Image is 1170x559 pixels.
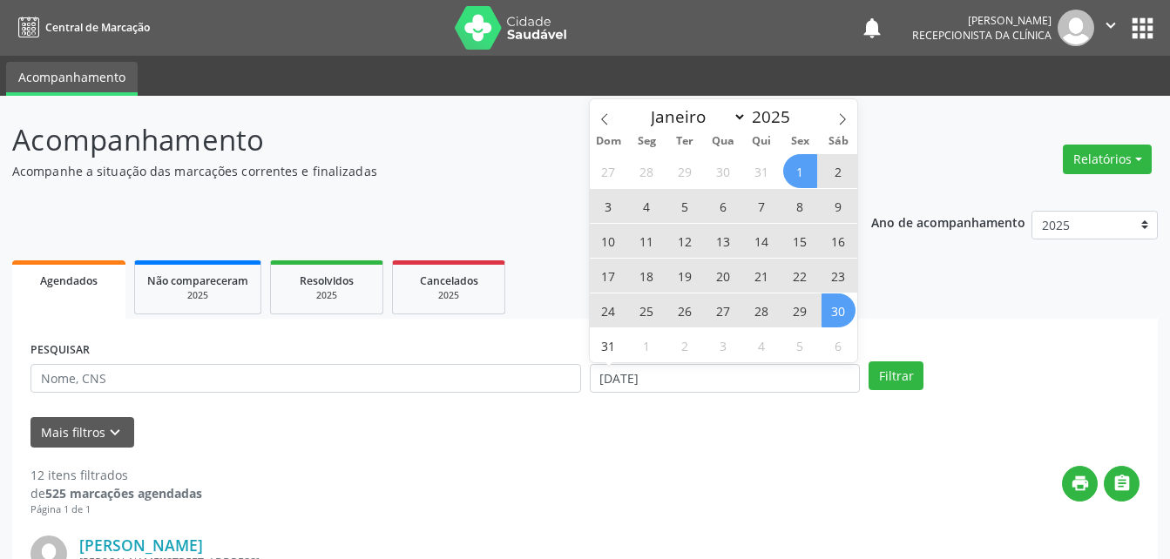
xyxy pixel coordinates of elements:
span: Agosto 31, 2025 [592,328,626,362]
span: Julho 28, 2025 [630,154,664,188]
span: Julho 31, 2025 [745,154,779,188]
label: PESQUISAR [30,337,90,364]
span: Central de Marcação [45,20,150,35]
span: Agosto 17, 2025 [592,259,626,293]
select: Month [643,104,747,129]
span: Setembro 6, 2025 [822,328,856,362]
input: Nome, CNS [30,364,581,394]
p: Ano de acompanhamento [871,211,1025,232]
span: Recepcionista da clínica [912,28,1052,43]
span: Cancelados [420,273,478,288]
span: Resolvidos [300,273,354,288]
span: Qua [704,136,742,147]
span: Não compareceram [147,273,248,288]
span: Agosto 27, 2025 [707,293,741,327]
span: Agosto 19, 2025 [668,259,702,293]
span: Setembro 2, 2025 [668,328,702,362]
span: Agendados [40,273,98,288]
span: Agosto 28, 2025 [745,293,779,327]
button: Relatórios [1063,145,1152,174]
i: print [1071,474,1090,493]
span: Qui [742,136,781,147]
button: print [1062,466,1098,502]
span: Agosto 4, 2025 [630,189,664,223]
div: 2025 [283,289,370,302]
i: keyboard_arrow_down [105,423,125,442]
button: Mais filtroskeyboard_arrow_down [30,417,134,448]
a: Acompanhamento [6,62,138,96]
span: Agosto 12, 2025 [668,224,702,258]
span: Sex [781,136,819,147]
span: Agosto 7, 2025 [745,189,779,223]
span: Setembro 4, 2025 [745,328,779,362]
button:  [1104,466,1140,502]
div: [PERSON_NAME] [912,13,1052,28]
span: Setembro 1, 2025 [630,328,664,362]
span: Agosto 11, 2025 [630,224,664,258]
span: Agosto 29, 2025 [783,293,817,327]
i:  [1101,16,1120,35]
button: notifications [860,16,884,40]
span: Agosto 24, 2025 [592,293,626,327]
button:  [1094,10,1127,46]
span: Agosto 25, 2025 [630,293,664,327]
div: 12 itens filtrados [30,466,202,484]
span: Agosto 15, 2025 [783,224,817,258]
span: Agosto 20, 2025 [707,259,741,293]
span: Ter [666,136,704,147]
div: 2025 [405,289,492,302]
span: Agosto 3, 2025 [592,189,626,223]
span: Agosto 30, 2025 [822,293,856,327]
div: Página 1 de 1 [30,502,202,517]
span: Agosto 21, 2025 [745,259,779,293]
button: apps [1127,13,1158,44]
span: Setembro 3, 2025 [707,328,741,362]
span: Agosto 10, 2025 [592,224,626,258]
span: Agosto 1, 2025 [783,154,817,188]
span: Seg [627,136,666,147]
button: Filtrar [869,361,923,391]
span: Julho 27, 2025 [592,154,626,188]
img: img [1058,10,1094,46]
i:  [1113,474,1132,493]
span: Agosto 23, 2025 [822,259,856,293]
span: Sáb [819,136,857,147]
a: [PERSON_NAME] [79,535,203,555]
span: Julho 30, 2025 [707,154,741,188]
span: Agosto 18, 2025 [630,259,664,293]
span: Julho 29, 2025 [668,154,702,188]
p: Acompanhe a situação das marcações correntes e finalizadas [12,162,815,180]
input: Year [747,105,804,128]
a: Central de Marcação [12,13,150,42]
span: Agosto 8, 2025 [783,189,817,223]
strong: 525 marcações agendadas [45,485,202,502]
span: Agosto 16, 2025 [822,224,856,258]
span: Agosto 2, 2025 [822,154,856,188]
span: Dom [590,136,628,147]
span: Agosto 5, 2025 [668,189,702,223]
p: Acompanhamento [12,118,815,162]
span: Agosto 22, 2025 [783,259,817,293]
span: Agosto 9, 2025 [822,189,856,223]
span: Setembro 5, 2025 [783,328,817,362]
span: Agosto 13, 2025 [707,224,741,258]
input: Selecione um intervalo [590,364,861,394]
div: 2025 [147,289,248,302]
span: Agosto 26, 2025 [668,293,702,327]
span: Agosto 6, 2025 [707,189,741,223]
div: de [30,484,202,502]
span: Agosto 14, 2025 [745,224,779,258]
